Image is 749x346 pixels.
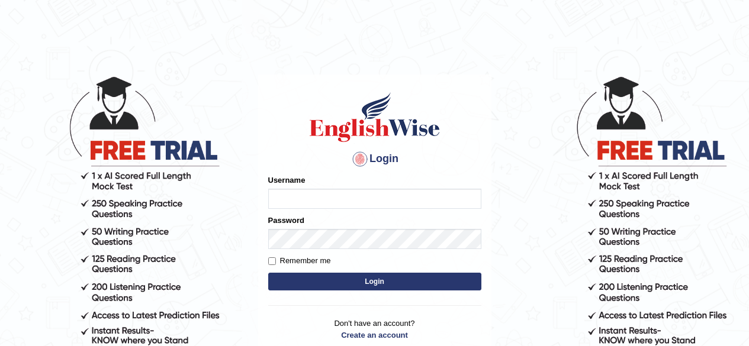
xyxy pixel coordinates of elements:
[268,215,304,226] label: Password
[268,329,481,341] a: Create an account
[268,257,276,265] input: Remember me
[268,273,481,290] button: Login
[268,150,481,169] h4: Login
[268,174,306,186] label: Username
[268,255,331,267] label: Remember me
[307,90,442,144] img: Logo of English Wise sign in for intelligent practice with AI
